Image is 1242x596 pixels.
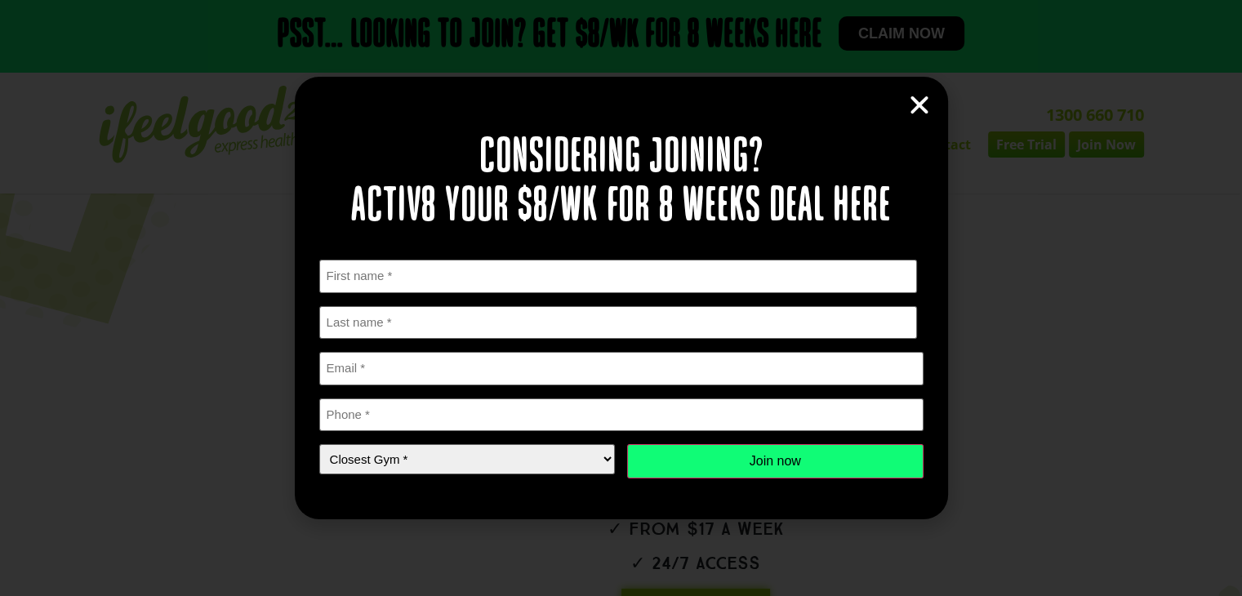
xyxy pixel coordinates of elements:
[319,352,924,385] input: Email *
[319,398,924,432] input: Phone *
[319,134,924,232] h2: Considering joining? Activ8 your $8/wk for 8 weeks deal here
[907,93,932,118] a: Close
[319,260,918,293] input: First name *
[319,306,918,340] input: Last name *
[627,444,924,478] input: Join now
